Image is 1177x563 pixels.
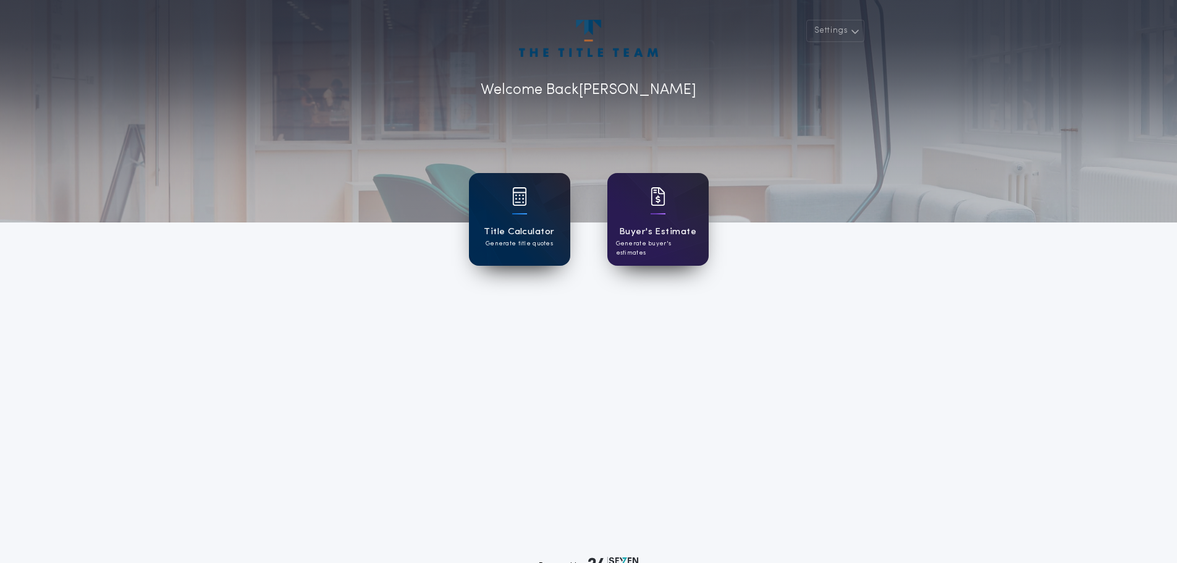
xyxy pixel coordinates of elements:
[469,173,570,266] a: card iconTitle CalculatorGenerate title quotes
[806,20,864,42] button: Settings
[512,187,527,206] img: card icon
[484,225,554,239] h1: Title Calculator
[607,173,709,266] a: card iconBuyer's EstimateGenerate buyer's estimates
[619,225,696,239] h1: Buyer's Estimate
[481,79,696,101] p: Welcome Back [PERSON_NAME]
[651,187,665,206] img: card icon
[519,20,657,57] img: account-logo
[616,239,700,258] p: Generate buyer's estimates
[486,239,553,248] p: Generate title quotes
